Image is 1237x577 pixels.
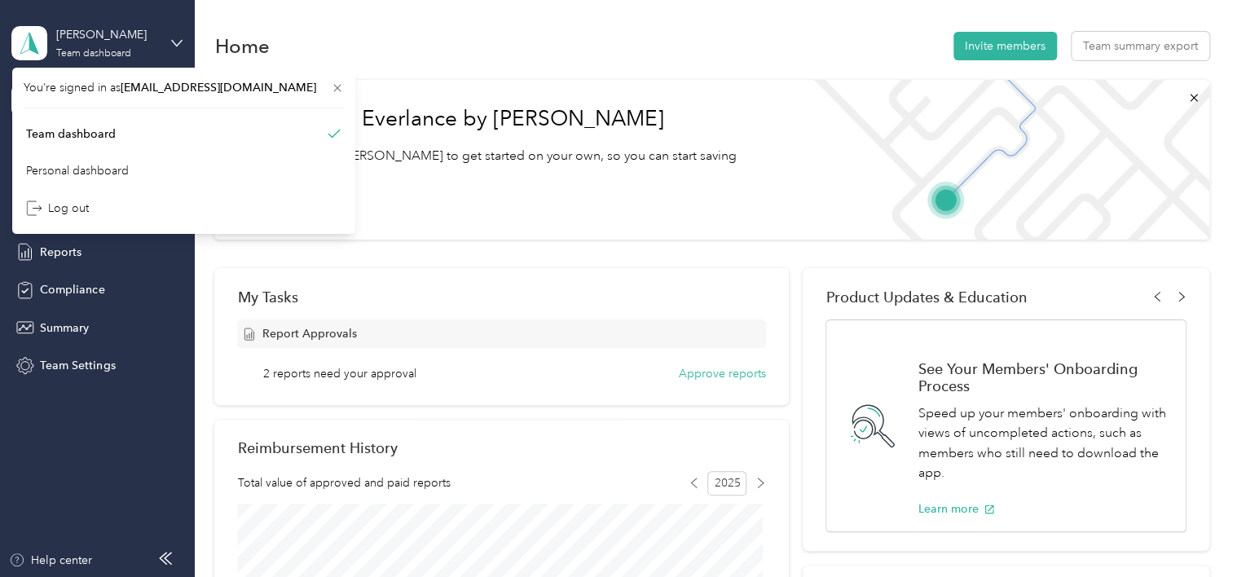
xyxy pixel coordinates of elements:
span: Total value of approved and paid reports [237,474,450,491]
div: My Tasks [237,288,765,306]
span: 2025 [707,471,746,496]
span: Product Updates & Education [825,288,1027,306]
span: [EMAIL_ADDRESS][DOMAIN_NAME] [121,81,316,95]
h2: Reimbursement History [237,439,397,456]
h1: See Your Members' Onboarding Process [918,360,1168,394]
div: Team dashboard [26,126,116,143]
span: 2 reports need your approval [263,365,416,382]
div: Personal dashboard [26,162,129,179]
img: Welcome to everlance [798,80,1209,240]
button: Team summary export [1072,32,1209,60]
button: Help center [9,552,92,569]
span: Compliance [40,281,104,298]
p: Speed up your members' onboarding with views of uncompleted actions, such as members who still ne... [918,403,1168,483]
button: Invite members [953,32,1057,60]
button: Learn more [918,500,995,518]
iframe: Everlance-gr Chat Button Frame [1146,486,1237,577]
span: Summary [40,319,89,337]
button: Approve reports [679,365,766,382]
div: Log out [26,200,89,217]
span: Reports [40,244,81,261]
span: You’re signed in as [24,79,344,96]
p: Read our step-by-[PERSON_NAME] to get started on your own, so you can start saving [DATE]. [237,146,774,186]
h1: Home [214,37,269,55]
h1: Welcome to Everlance by [PERSON_NAME] [237,106,774,132]
span: Report Approvals [262,325,356,342]
div: [PERSON_NAME] [56,26,158,43]
div: Team dashboard [56,49,131,59]
span: Team Settings [40,357,115,374]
